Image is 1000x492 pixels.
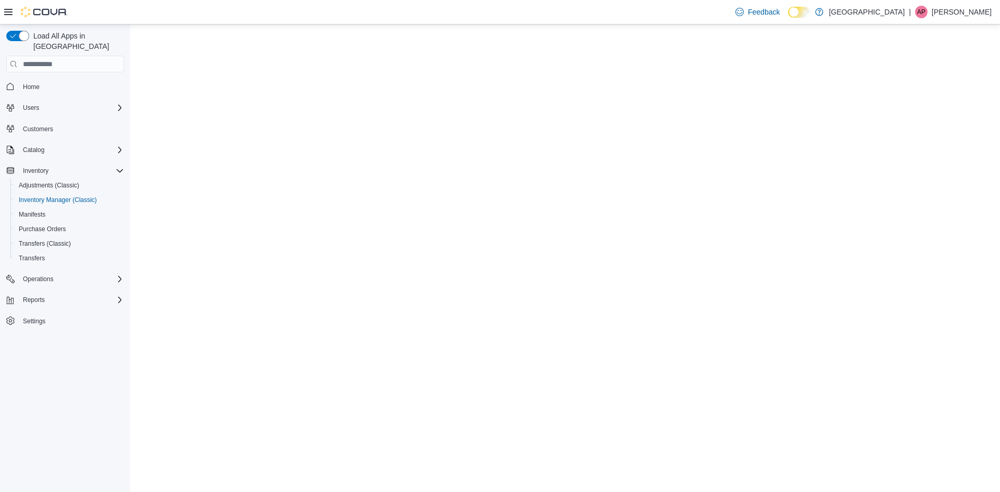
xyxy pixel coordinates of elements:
a: Transfers [15,252,49,264]
span: Transfers [15,252,124,264]
span: Customers [19,122,124,135]
span: Purchase Orders [19,225,66,233]
nav: Complex example [6,74,124,356]
button: Reports [2,293,128,307]
button: Operations [2,272,128,286]
button: Reports [19,294,49,306]
input: Dark Mode [788,7,810,18]
span: Inventory [19,165,124,177]
span: Customers [23,125,53,133]
span: Settings [19,314,124,327]
a: Feedback [731,2,784,22]
span: Transfers [19,254,45,262]
button: Transfers (Classic) [10,236,128,251]
span: Transfers (Classic) [15,237,124,250]
button: Users [19,102,43,114]
span: Inventory Manager (Classic) [15,194,124,206]
p: [GEOGRAPHIC_DATA] [829,6,905,18]
p: | [909,6,911,18]
a: Home [19,81,44,93]
button: Customers [2,121,128,136]
button: Inventory [2,163,128,178]
span: Adjustments (Classic) [19,181,79,190]
span: Inventory Manager (Classic) [19,196,97,204]
span: Reports [23,296,45,304]
button: Catalog [2,143,128,157]
span: Adjustments (Classic) [15,179,124,192]
p: [PERSON_NAME] [932,6,992,18]
span: Settings [23,317,45,325]
button: Operations [19,273,58,285]
a: Adjustments (Classic) [15,179,83,192]
span: Operations [19,273,124,285]
button: Purchase Orders [10,222,128,236]
span: Catalog [19,144,124,156]
span: Manifests [19,210,45,219]
button: Inventory [19,165,53,177]
a: Purchase Orders [15,223,70,235]
button: Adjustments (Classic) [10,178,128,193]
a: Settings [19,315,49,327]
span: Transfers (Classic) [19,239,71,248]
button: Users [2,100,128,115]
button: Catalog [19,144,48,156]
span: Users [23,104,39,112]
span: Load All Apps in [GEOGRAPHIC_DATA] [29,31,124,52]
a: Manifests [15,208,49,221]
span: AP [917,6,926,18]
span: Catalog [23,146,44,154]
span: Reports [19,294,124,306]
button: Transfers [10,251,128,266]
button: Home [2,79,128,94]
span: Purchase Orders [15,223,124,235]
span: Home [23,83,40,91]
a: Customers [19,123,57,135]
span: Manifests [15,208,124,221]
span: Operations [23,275,54,283]
a: Inventory Manager (Classic) [15,194,101,206]
span: Inventory [23,167,48,175]
span: Feedback [748,7,780,17]
button: Inventory Manager (Classic) [10,193,128,207]
img: Cova [21,7,68,17]
button: Manifests [10,207,128,222]
button: Settings [2,313,128,329]
span: Users [19,102,124,114]
span: Home [19,80,124,93]
a: Transfers (Classic) [15,237,75,250]
div: Alyssa Poage [915,6,928,18]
